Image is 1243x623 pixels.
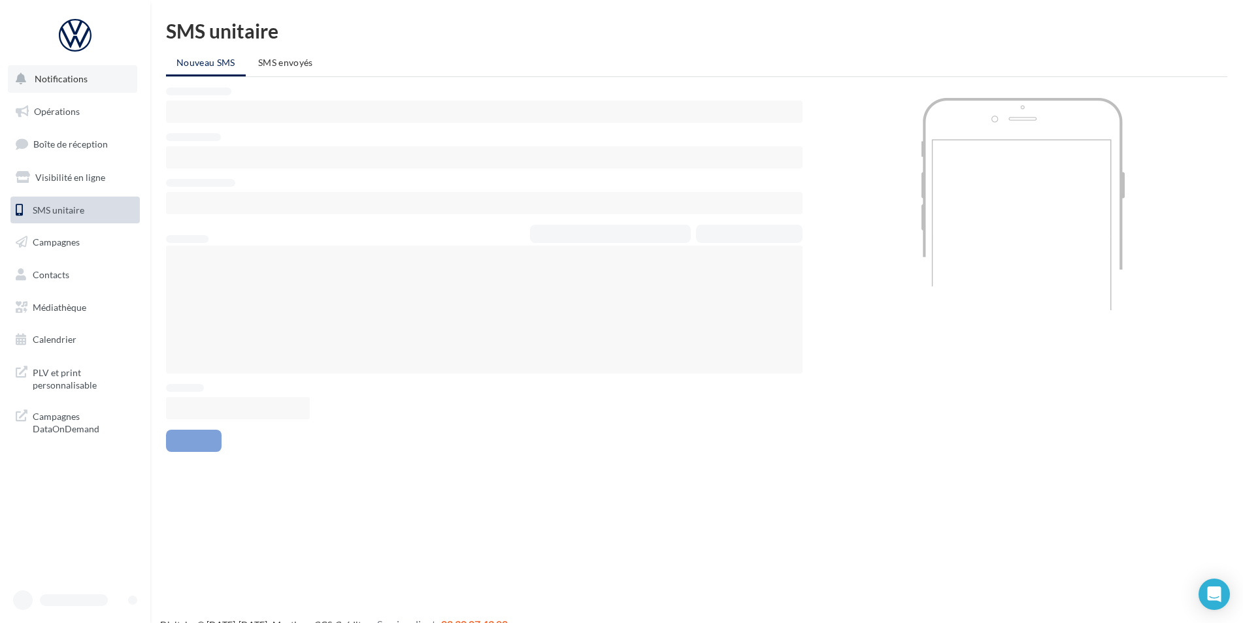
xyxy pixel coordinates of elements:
a: Calendrier [8,326,142,353]
a: SMS unitaire [8,197,142,224]
a: Campagnes DataOnDemand [8,402,142,441]
a: Contacts [8,261,142,289]
span: Boîte de réception [33,138,108,150]
span: Notifications [35,73,88,84]
span: SMS unitaire [33,204,84,215]
a: Visibilité en ligne [8,164,142,191]
span: Contacts [33,269,69,280]
div: SMS unitaire [166,21,1227,40]
span: Calendrier [33,334,76,345]
span: SMS envoyés [258,57,313,68]
span: Campagnes DataOnDemand [33,407,135,436]
span: Campagnes [33,236,80,248]
a: Campagnes [8,229,142,256]
a: Opérations [8,98,142,125]
span: Opérations [34,106,80,117]
a: Boîte de réception [8,130,142,158]
div: Open Intercom Messenger [1199,579,1230,610]
span: Médiathèque [33,302,86,313]
a: Médiathèque [8,294,142,321]
span: Visibilité en ligne [35,172,105,183]
button: Notifications [8,65,137,93]
span: PLV et print personnalisable [33,364,135,392]
a: PLV et print personnalisable [8,359,142,397]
